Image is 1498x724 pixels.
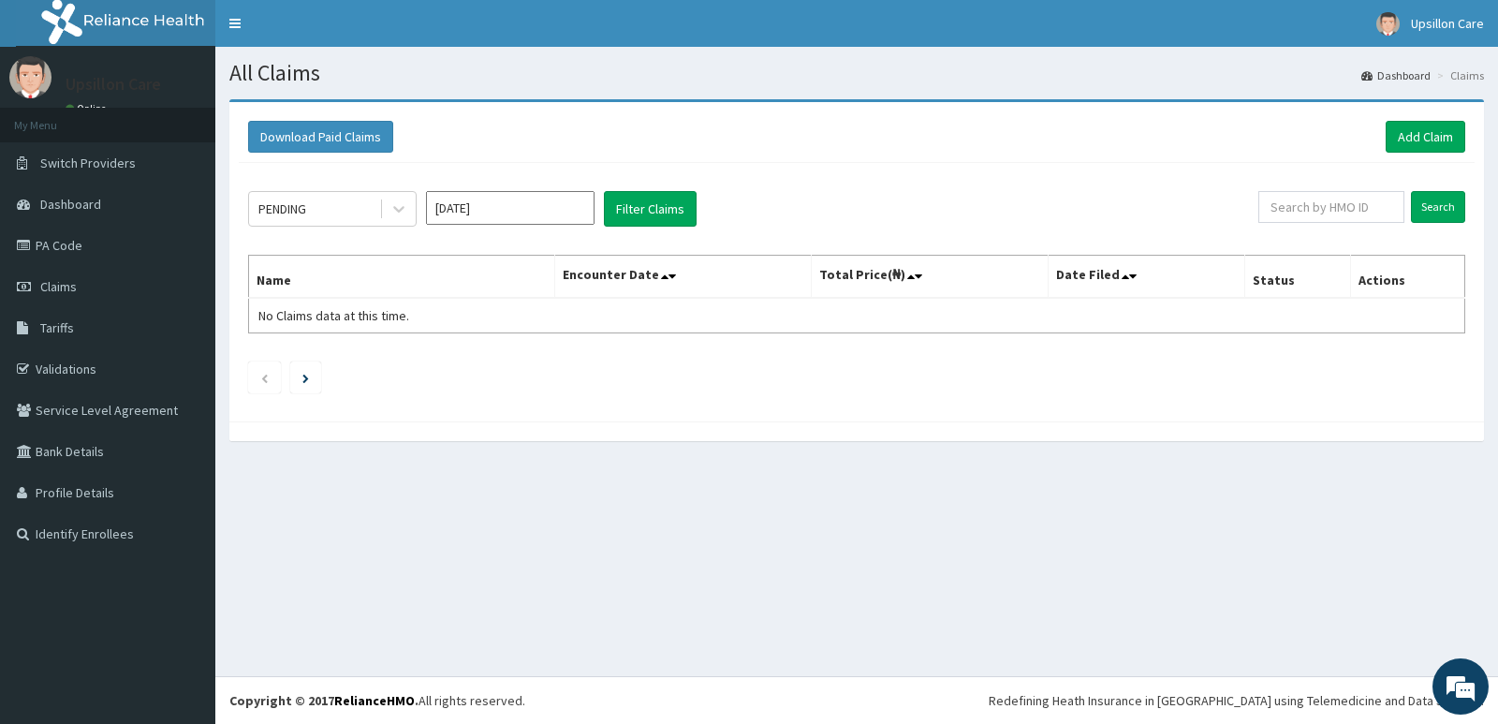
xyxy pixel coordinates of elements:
[248,121,393,153] button: Download Paid Claims
[334,692,415,709] a: RelianceHMO
[1432,67,1484,83] li: Claims
[9,56,51,98] img: User Image
[1386,121,1465,153] a: Add Claim
[40,319,74,336] span: Tariffs
[260,369,269,386] a: Previous page
[258,199,306,218] div: PENDING
[302,369,309,386] a: Next page
[66,102,110,115] a: Online
[426,191,595,225] input: Select Month and Year
[229,61,1484,85] h1: All Claims
[1258,191,1405,223] input: Search by HMO ID
[604,191,697,227] button: Filter Claims
[40,196,101,213] span: Dashboard
[40,155,136,171] span: Switch Providers
[40,278,77,295] span: Claims
[258,307,409,324] span: No Claims data at this time.
[1361,67,1431,83] a: Dashboard
[1411,15,1484,32] span: Upsillon Care
[989,691,1484,710] div: Redefining Heath Insurance in [GEOGRAPHIC_DATA] using Telemedicine and Data Science!
[1244,256,1350,299] th: Status
[1411,191,1465,223] input: Search
[215,676,1498,724] footer: All rights reserved.
[1376,12,1400,36] img: User Image
[249,256,555,299] th: Name
[811,256,1048,299] th: Total Price(₦)
[229,692,419,709] strong: Copyright © 2017 .
[66,76,161,93] p: Upsillon Care
[555,256,811,299] th: Encounter Date
[1350,256,1464,299] th: Actions
[1049,256,1245,299] th: Date Filed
